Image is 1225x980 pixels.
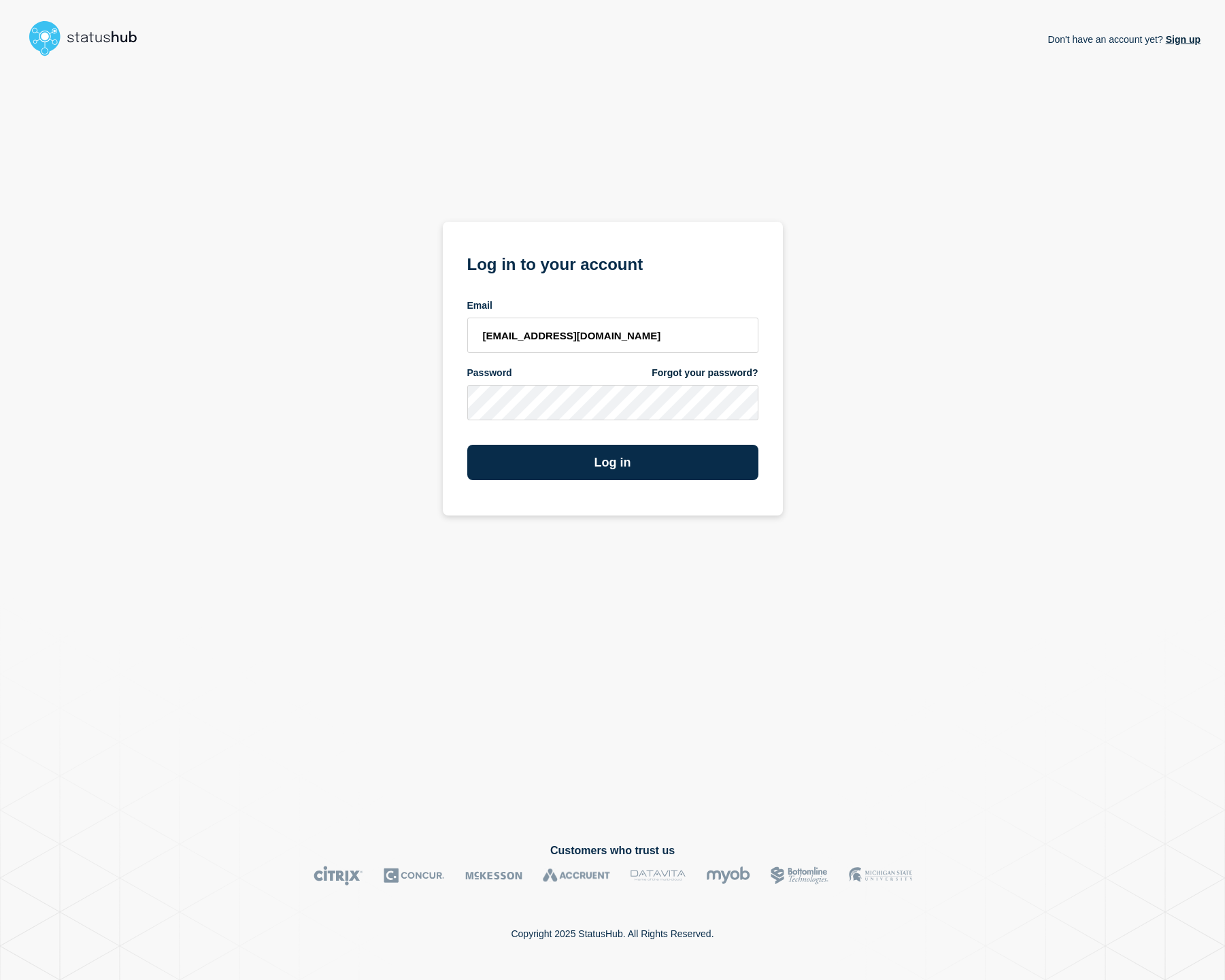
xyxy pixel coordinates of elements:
[467,385,758,420] input: password input
[467,367,512,379] span: Password
[24,16,154,60] img: StatusHub logo
[631,866,686,885] img: DataVita logo
[465,866,522,885] img: McKesson logo
[771,866,828,885] img: Bottomline logo
[849,866,912,885] img: MSU logo
[706,866,750,885] img: myob logo
[384,866,445,885] img: Concur logo
[511,928,714,939] p: Copyright 2025 StatusHub. All Rights Reserved.
[1163,34,1201,45] a: Sign up
[467,299,492,312] span: Email
[467,445,758,480] button: Log in
[24,845,1201,857] h2: Customers who trust us
[1047,23,1201,56] p: Don't have an account yet?
[467,250,758,275] h1: Log in to your account
[652,367,758,379] a: Forgot your password?
[467,318,758,353] input: email input
[314,866,363,885] img: Citrix logo
[543,866,610,885] img: Accruent logo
